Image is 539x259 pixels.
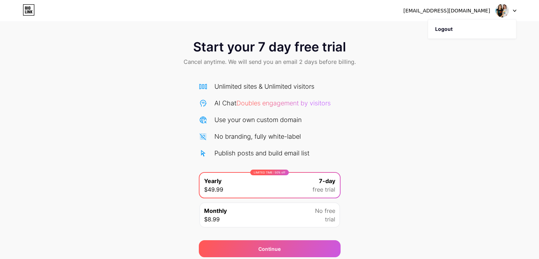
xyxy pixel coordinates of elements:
[428,20,516,39] li: Logout
[325,215,335,224] span: trial
[315,206,335,215] span: No free
[204,215,220,224] span: $8.99
[214,82,314,91] div: Unlimited sites & Unlimited visitors
[214,132,301,141] div: No branding, fully white-label
[403,7,490,15] div: [EMAIL_ADDRESS][DOMAIN_NAME]
[495,4,509,17] img: picklegenes
[204,177,221,185] span: Yearly
[214,115,302,125] div: Use your own custom domain
[236,99,331,107] span: Doubles engagement by visitors
[204,206,227,215] span: Monthly
[214,148,309,158] div: Publish posts and build email list
[319,177,335,185] span: 7-day
[258,245,281,253] div: Continue
[214,98,331,108] div: AI Chat
[204,185,223,194] span: $49.99
[184,57,356,66] span: Cancel anytime. We will send you an email 2 days before billing.
[313,185,335,194] span: free trial
[250,170,289,175] div: LIMITED TIME : 50% off
[193,40,346,54] span: Start your 7 day free trial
